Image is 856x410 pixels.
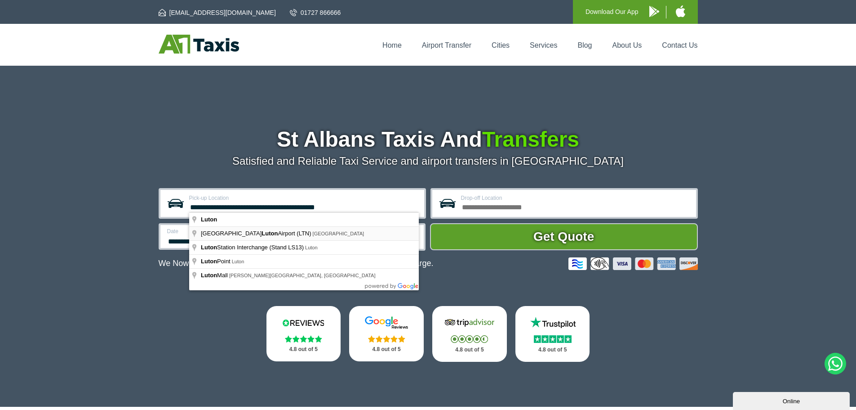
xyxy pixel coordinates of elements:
[443,316,497,329] img: Tripadvisor
[201,258,217,265] span: Luton
[515,306,590,362] a: Trustpilot Stars 4.8 out of 5
[649,6,659,17] img: A1 Taxis Android App
[201,244,305,251] span: Station Interchange (Stand LS13)
[189,195,419,201] label: Pick-up Location
[359,316,413,329] img: Google
[368,335,405,342] img: Stars
[526,316,580,329] img: Trustpilot
[159,35,239,54] img: A1 Taxis St Albans LTD
[262,230,278,237] span: Luton
[530,41,557,49] a: Services
[276,344,331,355] p: 4.8 out of 5
[534,335,572,343] img: Stars
[285,335,322,342] img: Stars
[201,258,232,265] span: Point
[676,5,685,17] img: A1 Taxis iPhone App
[167,229,283,234] label: Date
[201,230,313,237] span: [GEOGRAPHIC_DATA] Airport (LTN)
[492,41,510,49] a: Cities
[276,316,330,329] img: Reviews.io
[422,41,471,49] a: Airport Transfer
[585,6,639,18] p: Download Our App
[232,259,244,264] span: Luton
[662,41,697,49] a: Contact Us
[432,306,507,362] a: Tripadvisor Stars 4.8 out of 5
[159,129,698,150] h1: St Albans Taxis And
[349,306,424,361] a: Google Stars 4.8 out of 5
[201,216,217,223] span: Luton
[159,155,698,167] p: Satisfied and Reliable Taxi Service and airport transfers in [GEOGRAPHIC_DATA]
[382,41,402,49] a: Home
[568,257,698,270] img: Credit And Debit Cards
[733,390,852,410] iframe: chat widget
[577,41,592,49] a: Blog
[305,245,318,250] span: Luton
[612,41,642,49] a: About Us
[159,8,276,17] a: [EMAIL_ADDRESS][DOMAIN_NAME]
[201,244,217,251] span: Luton
[359,344,414,355] p: 4.8 out of 5
[201,272,229,279] span: Mall
[442,344,497,356] p: 4.8 out of 5
[290,8,341,17] a: 01727 866666
[451,335,488,343] img: Stars
[159,259,434,268] p: We Now Accept Card & Contactless Payment In
[229,273,376,278] span: [PERSON_NAME][GEOGRAPHIC_DATA], [GEOGRAPHIC_DATA]
[482,127,579,151] span: Transfers
[525,344,580,356] p: 4.8 out of 5
[430,223,698,250] button: Get Quote
[201,272,217,279] span: Luton
[266,306,341,361] a: Reviews.io Stars 4.8 out of 5
[461,195,691,201] label: Drop-off Location
[313,231,364,236] span: [GEOGRAPHIC_DATA]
